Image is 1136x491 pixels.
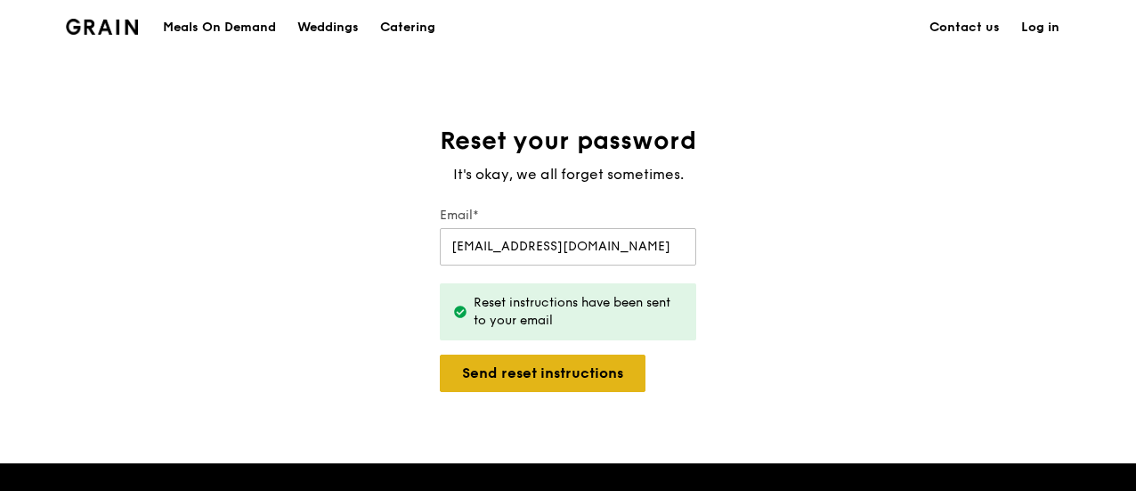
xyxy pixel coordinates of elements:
a: Catering [369,1,446,54]
img: Grain [66,19,138,35]
div: Catering [380,1,435,54]
h1: Reset your password [426,125,710,157]
div: Weddings [297,1,359,54]
div: Meals On Demand [163,1,276,54]
button: Send reset instructions [440,355,645,392]
span: It's okay, we all forget sometimes. [453,166,684,183]
label: Email* [440,207,696,225]
a: Weddings [287,1,369,54]
div: Reset instructions have been sent to your email [474,294,682,330]
a: Contact us [919,1,1010,54]
a: Log in [1010,1,1070,54]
